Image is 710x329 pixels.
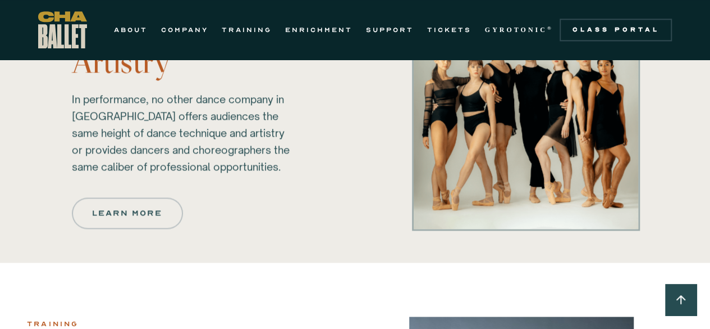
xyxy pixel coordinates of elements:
a: ENRICHMENT [285,23,352,37]
a: TRAINING [222,23,272,37]
a: GYROTONIC® [485,23,553,37]
a: Learn more [72,197,183,229]
a: Class Portal [560,19,672,41]
div: Learn more [93,206,162,220]
sup: ® [547,25,553,31]
a: TICKETS [427,23,471,37]
h4: Athleticism & Artistry [72,12,296,79]
strong: GYROTONIC [485,26,547,34]
a: home [38,11,87,48]
p: In performance, no other dance company in [GEOGRAPHIC_DATA] offers audiences the same height of d... [72,91,296,175]
a: SUPPORT [366,23,414,37]
a: ABOUT [114,23,148,37]
div: Class Portal [566,25,665,34]
a: COMPANY [161,23,208,37]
